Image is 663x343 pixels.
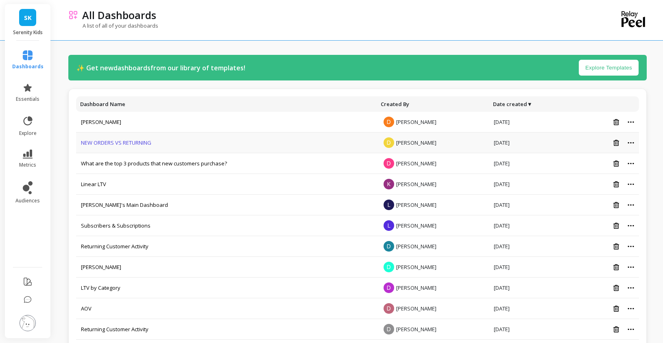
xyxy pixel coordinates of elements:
[396,139,436,146] span: [PERSON_NAME]
[384,262,394,272] span: D
[396,305,436,312] span: [PERSON_NAME]
[15,198,40,204] span: audiences
[396,326,436,333] span: [PERSON_NAME]
[24,13,32,22] span: SK
[81,326,148,333] a: Returning Customer Activity
[489,215,571,236] td: [DATE]
[68,22,158,29] p: A list of all of your dashboards
[489,278,571,298] td: [DATE]
[68,10,78,20] img: header icon
[384,137,394,148] span: D
[384,282,394,293] span: D
[384,303,394,314] span: D
[489,298,571,319] td: [DATE]
[16,96,39,102] span: essentials
[396,243,436,250] span: [PERSON_NAME]
[396,160,436,167] span: [PERSON_NAME]
[377,96,489,112] th: Toggle SortBy
[384,117,394,127] span: D
[81,305,92,312] a: AOV
[384,324,394,334] span: D
[12,63,44,70] span: dashboards
[81,222,150,229] a: Subscribers & Subscriptions
[81,118,121,126] a: [PERSON_NAME]
[384,200,394,210] span: L
[489,96,571,112] th: Toggle SortBy
[396,201,436,208] span: [PERSON_NAME]
[396,222,436,229] span: [PERSON_NAME]
[81,160,227,167] a: What are the top 3 products that new customers purchase?
[489,132,571,153] td: [DATE]
[384,220,394,231] span: L
[81,243,148,250] a: Returning Customer Activity
[489,257,571,278] td: [DATE]
[489,174,571,195] td: [DATE]
[384,158,394,169] span: D
[81,201,168,208] a: [PERSON_NAME]'s Main Dashboard
[396,180,436,188] span: [PERSON_NAME]
[384,241,394,252] span: D
[489,153,571,174] td: [DATE]
[76,63,245,73] p: ✨ Get new dashboards from our library of templates!
[489,236,571,257] td: [DATE]
[396,263,436,271] span: [PERSON_NAME]
[19,162,36,168] span: metrics
[19,130,37,137] span: explore
[82,8,156,22] p: All Dashboards
[81,139,151,146] a: NEW ORDERS VS RETURNING
[489,112,571,132] td: [DATE]
[396,284,436,291] span: [PERSON_NAME]
[579,60,639,76] button: Explore Templates
[81,284,120,291] a: LTV by Category
[396,118,436,126] span: [PERSON_NAME]
[81,263,121,271] a: [PERSON_NAME]
[527,100,532,108] span: ▼
[489,319,571,340] td: [DATE]
[489,195,571,215] td: [DATE]
[384,179,394,189] span: K
[81,180,106,188] a: Linear LTV
[13,29,43,36] p: Serenity Kids
[76,96,377,112] th: Toggle SortBy
[20,315,36,331] img: profile picture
